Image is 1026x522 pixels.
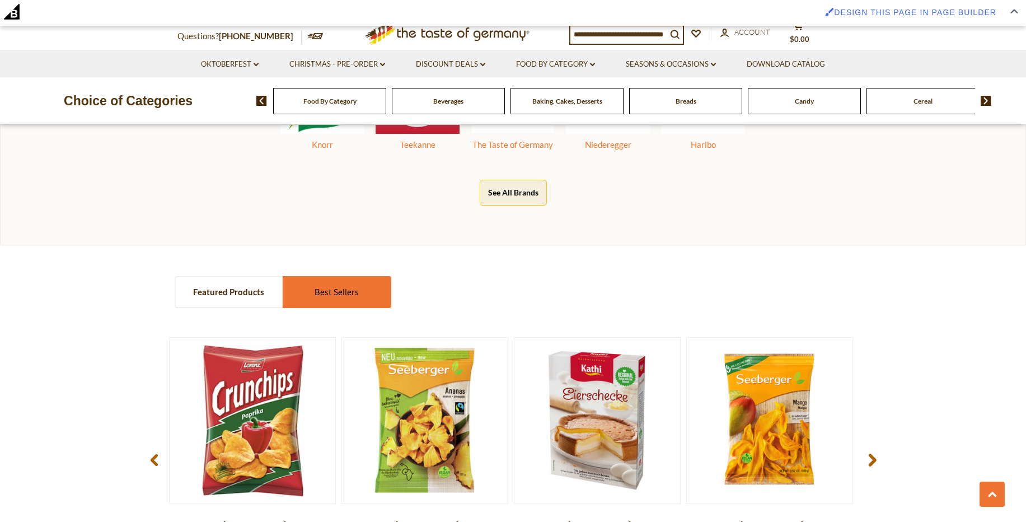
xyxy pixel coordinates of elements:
img: Lorenz Crunch Chips with Mild Paprika in Bag 5.3 oz - DEAL [170,338,335,504]
a: Account [720,26,770,39]
a: Baking, Cakes, Desserts [532,97,602,105]
span: Account [734,27,770,36]
div: Teekanne [376,138,460,152]
img: next arrow [981,96,991,106]
img: Enabled brush for page builder edit. [825,7,834,16]
img: Seeberger Gourmet Mango Stripes, 100g (5.3oz) [687,338,852,504]
a: The Taste of Germany [471,125,555,152]
a: Oktoberfest [201,58,259,71]
a: Breads [676,97,696,105]
a: Niederegger [566,125,650,152]
a: Candy [795,97,814,105]
img: Kathi "Eierschecke" Quark Cheese Cake with Custard Topping, Baking Mix Kit, 545g [514,338,680,504]
button: See All Brands [480,180,547,205]
a: Food By Category [516,58,595,71]
a: Beverages [433,97,463,105]
a: Food By Category [303,97,357,105]
a: Download Catalog [747,58,825,71]
a: [PHONE_NUMBER] [219,31,293,41]
a: Haribo [661,125,745,152]
p: Questions? [177,29,302,44]
div: The Taste of Germany [471,138,555,152]
a: Christmas - PRE-ORDER [289,58,385,71]
a: Seasons & Occasions [626,58,716,71]
a: Discount Deals [416,58,485,71]
img: Seeberger Unsweetened Pineapple Chips, Natural Fruit Snack, 200g [342,338,508,504]
a: Enabled brush for page builder edit. Design this page in Page Builder [819,2,1002,22]
a: Best Sellers [284,277,390,307]
span: Design this page in Page Builder [834,8,996,17]
img: Close Admin Bar [1010,9,1018,14]
div: Haribo [661,138,745,152]
a: Teekanne [376,125,460,152]
a: Knorr [280,125,364,152]
img: previous arrow [256,96,267,106]
div: Niederegger [566,138,650,152]
button: $0.00 [782,20,816,48]
span: $0.00 [790,35,809,44]
div: Knorr [280,138,364,152]
a: Cereal [913,97,933,105]
a: Featured Products [176,277,282,307]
